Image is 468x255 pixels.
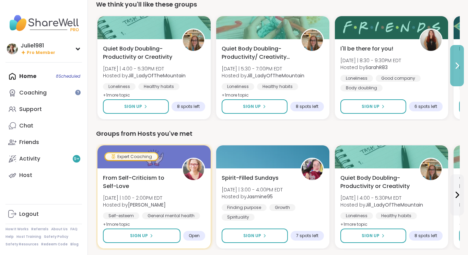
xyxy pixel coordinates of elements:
div: Support [19,106,42,113]
a: Chat [5,118,82,134]
a: About Us [51,227,68,232]
a: Friends [5,134,82,151]
span: Hosted by [340,64,401,71]
span: Pro Member [27,50,55,56]
div: Healthy habits [138,83,179,90]
a: How It Works [5,227,28,232]
img: Jill_LadyOfTheMountain [183,30,204,51]
b: Jill_LadyOfTheMountain [365,201,423,208]
span: Spirit-Filled Sundays [222,174,279,182]
div: Expert Coaching [105,153,157,160]
div: Loneliness [222,83,254,90]
a: Logout [5,206,82,222]
div: Loneliness [340,212,373,219]
b: [PERSON_NAME] [128,201,166,208]
span: I'll be there for you! [340,45,393,53]
span: Sign Up [362,103,379,110]
button: Sign Up [340,99,406,114]
span: [DATE] | 4:00 - 5:30PM EDT [103,65,186,72]
a: Coaching [5,85,82,101]
div: Spirituality [222,214,255,221]
a: Support [5,101,82,118]
img: Jasmine95 [302,159,323,180]
span: 7 spots left [296,233,318,239]
span: [DATE] | 8:30 - 9:30PM EDT [340,57,401,64]
span: 8 spots left [414,233,437,239]
div: Chat [19,122,33,130]
b: Jill_LadyOfTheMountain [128,72,186,79]
span: Hosted by [103,72,186,79]
a: Host [5,167,82,184]
img: Julie1981 [7,43,18,54]
div: General mental health [142,212,200,219]
span: Sign Up [130,233,148,239]
span: Hosted by [103,201,166,208]
a: Redeem Code [41,242,68,247]
div: Growth [269,204,295,211]
div: Logout [19,210,39,218]
button: Sign Up [103,229,180,243]
img: SarahR83 [420,30,442,51]
a: FAQ [70,227,78,232]
span: [DATE] | 4:00 - 5:30PM EDT [340,195,423,201]
div: Activity [19,155,40,163]
a: Safety Resources [5,242,38,247]
span: [DATE] | 1:00 - 2:00PM EDT [103,195,166,201]
a: Blog [70,242,79,247]
span: Hosted by [222,193,283,200]
a: Activity9+ [5,151,82,167]
div: Loneliness [340,75,373,82]
b: SarahR83 [365,64,388,71]
div: Finding purpose [222,204,267,211]
button: Sign Up [103,99,169,114]
img: Jill_LadyOfTheMountain [302,30,323,51]
span: Hosted by [340,201,423,208]
div: Body doubling [340,85,383,91]
span: 9 + [74,156,80,162]
span: 8 spots left [296,104,318,109]
div: Loneliness [103,83,136,90]
button: Sign Up [222,99,288,114]
span: 6 spots left [414,104,437,109]
img: Jill_LadyOfTheMountain [420,159,442,180]
span: Open [189,233,200,239]
div: Friends [19,138,39,146]
a: Help [5,234,14,239]
div: Coaching [19,89,47,97]
img: Fausta [183,159,204,180]
a: Safety Policy [44,234,68,239]
b: Jasmine95 [247,193,273,200]
span: Sign Up [243,233,261,239]
div: Healthy habits [257,83,298,90]
span: 8 spots left [177,104,200,109]
span: Sign Up [362,233,379,239]
a: Referrals [31,227,48,232]
button: Sign Up [222,229,288,243]
button: Sign Up [340,229,406,243]
span: Hosted by [222,72,304,79]
span: Quiet Body Doubling- Productivity or Creativity [340,174,412,190]
span: Quiet Body Doubling- Productivity/ Creativity pt 2 [222,45,293,61]
div: Julie1981 [21,42,55,49]
div: Good company [376,75,421,82]
div: Host [19,171,32,179]
span: Quiet Body Doubling- Productivity or Creativity [103,45,174,61]
span: Sign Up [124,103,142,110]
span: Sign Up [243,103,261,110]
div: Groups from Hosts you've met [96,129,460,138]
a: Host Training [16,234,41,239]
iframe: Spotlight [75,90,81,95]
span: From Self-Criticism to Self-Love [103,174,174,190]
div: Self-esteem [103,212,139,219]
span: [DATE] | 5:30 - 7:00PM EDT [222,65,304,72]
span: [DATE] | 3:00 - 4:00PM EDT [222,186,283,193]
img: ShareWell Nav Logo [5,11,82,35]
b: Jill_LadyOfTheMountain [247,72,304,79]
div: Healthy habits [376,212,417,219]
